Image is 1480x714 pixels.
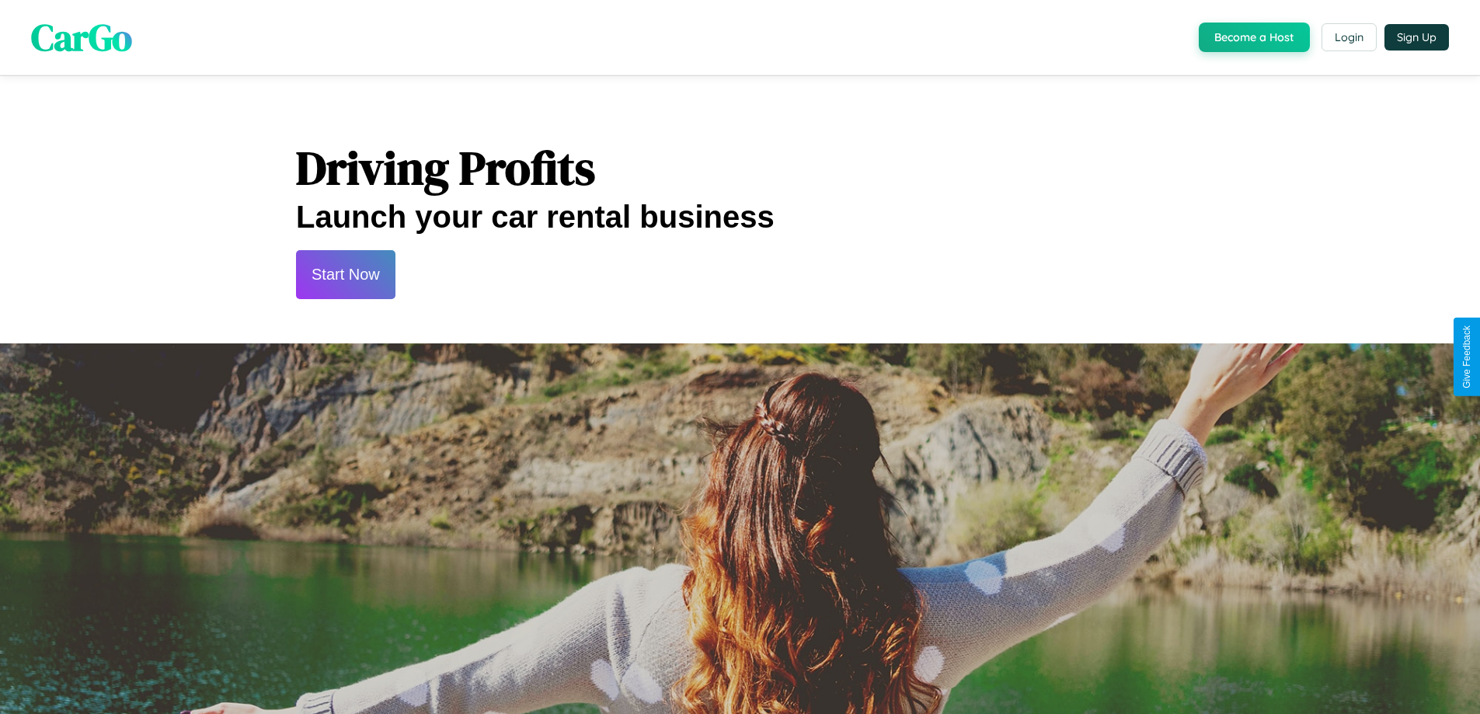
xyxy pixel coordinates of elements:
button: Login [1322,23,1377,51]
div: Give Feedback [1461,326,1472,388]
span: CarGo [31,12,132,63]
button: Start Now [296,250,395,299]
button: Become a Host [1199,23,1310,52]
h2: Launch your car rental business [296,200,1184,235]
button: Sign Up [1384,24,1449,51]
h1: Driving Profits [296,136,1184,200]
